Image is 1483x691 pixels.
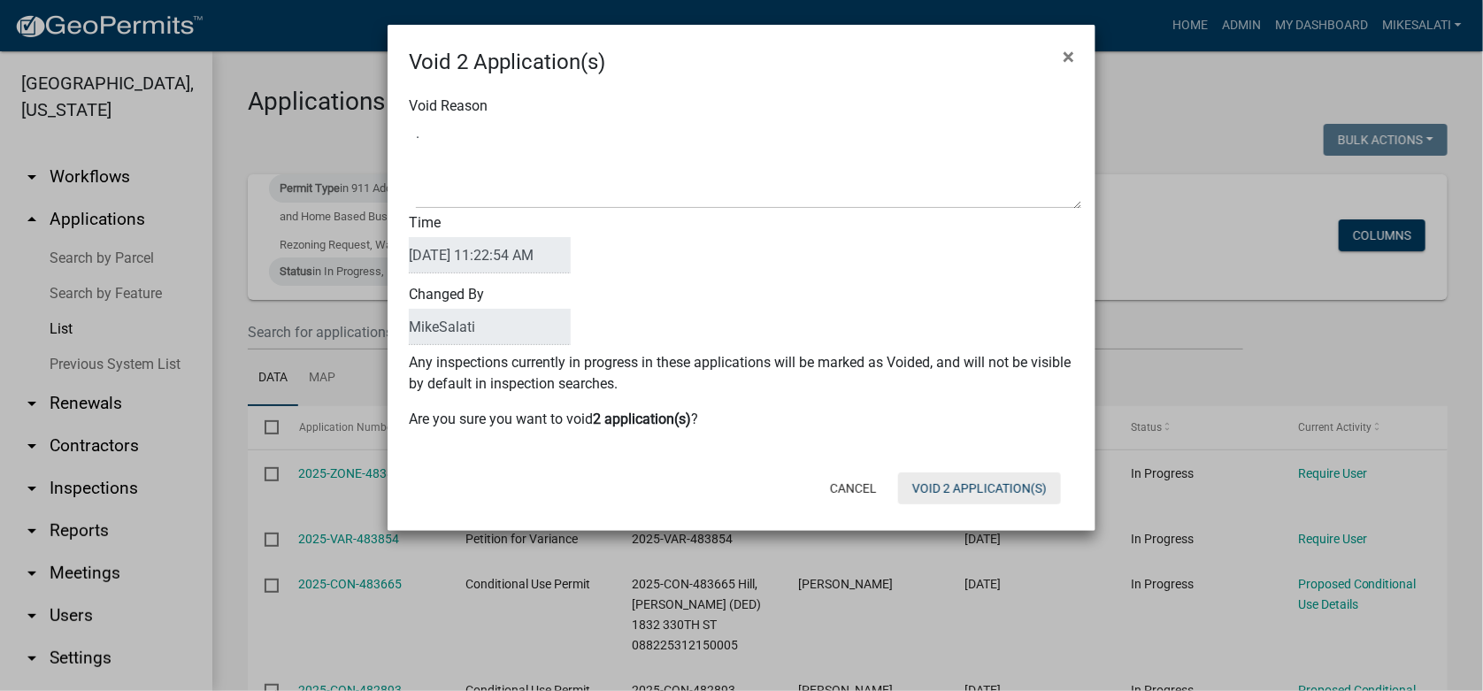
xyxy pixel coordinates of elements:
button: Cancel [816,472,891,504]
h4: Void 2 Application(s) [409,46,605,78]
input: BulkActionUser [409,309,571,345]
button: Close [1049,32,1088,81]
button: Void 2 Application(s) [898,472,1061,504]
textarea: Void Reason [416,120,1081,209]
label: Changed By [409,288,571,345]
label: Void Reason [409,99,488,113]
p: Any inspections currently in progress in these applications will be marked as Voided, and will no... [409,352,1074,395]
label: Time [409,216,571,273]
span: × [1063,44,1074,69]
p: Are you sure you want to void ? [409,409,1074,430]
input: DateTime [409,237,571,273]
b: 2 application(s) [593,411,691,427]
